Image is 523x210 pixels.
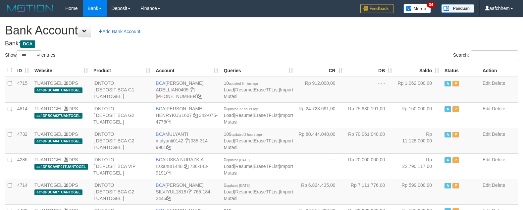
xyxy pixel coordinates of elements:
[480,64,518,77] th: Action
[224,138,234,143] a: Load
[453,50,518,60] label: Search:
[94,26,144,37] a: Add Bank Account
[492,131,505,137] a: Delete
[224,106,293,125] span: | | |
[254,164,279,169] a: EraseTFList
[153,128,221,153] td: MULYANTI 035-314-9901
[232,133,262,136] span: updated 3 hours ago
[91,64,153,77] th: Product: activate to sort column ascending
[156,189,186,194] a: SILVIYUL1818
[226,184,249,187] span: updated [DATE]
[224,80,293,99] span: | | |
[34,138,82,144] span: aaf-DPBCA04TUANTOGEL
[224,131,262,137] span: 109
[224,113,293,125] a: Import Mutasi
[226,158,249,162] span: updated [DATE]
[345,102,395,128] td: Rp 25.930.191,00
[153,77,221,103] td: [PERSON_NAME] [PHONE_NUMBER]
[492,106,505,111] a: Delete
[166,170,171,176] a: Copy 7361439191 to clipboard
[235,189,252,194] a: Resume
[166,119,171,125] a: Copy 3420754778 to clipboard
[492,157,505,162] a: Delete
[5,50,55,60] label: Show entries
[427,2,436,8] span: 34
[395,153,442,179] td: Rp 22.790.117,00
[156,157,165,162] span: BCA
[445,183,451,188] span: Active
[15,64,32,77] th: ID: activate to sort column ascending
[224,183,293,201] span: | | |
[20,40,35,48] span: BCA
[34,131,63,137] a: TUANTOGEL
[395,102,442,128] td: Rp 150.000,00
[156,138,183,143] a: mulyanti0142
[34,164,88,170] span: aaf-DPBCAVIP01TUANTOGEL
[395,64,442,77] th: Saldo: activate to sort column ascending
[221,64,295,77] th: Queries: activate to sort column ascending
[483,106,491,111] a: Edit
[190,87,194,92] a: Copy ADELLIAN0405 to clipboard
[296,64,345,77] th: CR: activate to sort column ascending
[15,153,32,179] td: 4286
[452,132,459,137] span: Paused
[224,189,234,194] a: Load
[224,183,249,188] span: 0
[452,157,459,163] span: Paused
[483,183,491,188] a: Edit
[224,80,258,86] span: 10
[395,128,442,153] td: Rp 11.128.000,00
[224,157,293,176] span: | | |
[156,113,192,118] a: HENRYKUS1607
[156,131,165,137] span: BCA
[254,87,279,92] a: EraseTFList
[156,106,165,111] span: BCA
[360,4,393,13] img: Feedback.jpg
[296,102,345,128] td: Rp 24.723.691,00
[156,87,188,92] a: ADELLIAN0405
[296,128,345,153] td: Rp 80.444.040,00
[91,179,153,204] td: IDNTOTO [ DEPOSIT BCA G2 TUANTOGEL ]
[296,179,345,204] td: Rp 6.824.435,00
[254,113,279,118] a: EraseTFList
[15,179,32,204] td: 4714
[403,4,431,13] img: Button%20Memo.svg
[184,164,188,169] a: Copy riskanur1448 to clipboard
[235,138,252,143] a: Resume
[91,102,153,128] td: IDNTOTO [ DEPOSIT BCA G2 TUANTOGEL ]
[32,64,91,77] th: Website: activate to sort column ascending
[34,189,82,195] span: aaf-DPBCA07TUANTOGEL
[193,113,198,118] a: Copy HENRYKUS1607 to clipboard
[395,77,442,103] td: Rp 1.062.000,00
[445,81,451,86] span: Active
[32,128,91,153] td: DPS
[229,82,258,85] span: updated 8 mins ago
[187,189,192,194] a: Copy SILVIYUL1818 to clipboard
[5,3,55,13] img: MOTION_logo.png
[153,64,221,77] th: Account: activate to sort column ascending
[345,64,395,77] th: DB: activate to sort column ascending
[34,183,63,188] a: TUANTOGEL
[254,189,279,194] a: EraseTFList
[345,179,395,204] td: Rp 7.111.776,00
[34,80,63,86] a: TUANTOGEL
[224,106,258,111] span: 0
[185,138,189,143] a: Copy mulyanti0142 to clipboard
[34,87,82,93] span: aaf-DPBCA08TUANTOGEL
[224,87,293,99] a: Import Mutasi
[254,138,279,143] a: EraseTFList
[296,153,345,179] td: - - -
[224,164,293,176] a: Import Mutasi
[17,50,41,60] select: Showentries
[235,113,252,118] a: Resume
[5,24,518,37] h1: Bank Account
[15,128,32,153] td: 4732
[224,131,293,150] span: | | |
[345,77,395,103] td: - - -
[156,80,165,86] span: BCA
[91,128,153,153] td: IDNTOTO [ DEPOSIT BCA G2 TUANTOGEL ]
[32,179,91,204] td: DPS
[224,87,234,92] a: Load
[224,138,293,150] a: Import Mutasi
[483,131,491,137] a: Edit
